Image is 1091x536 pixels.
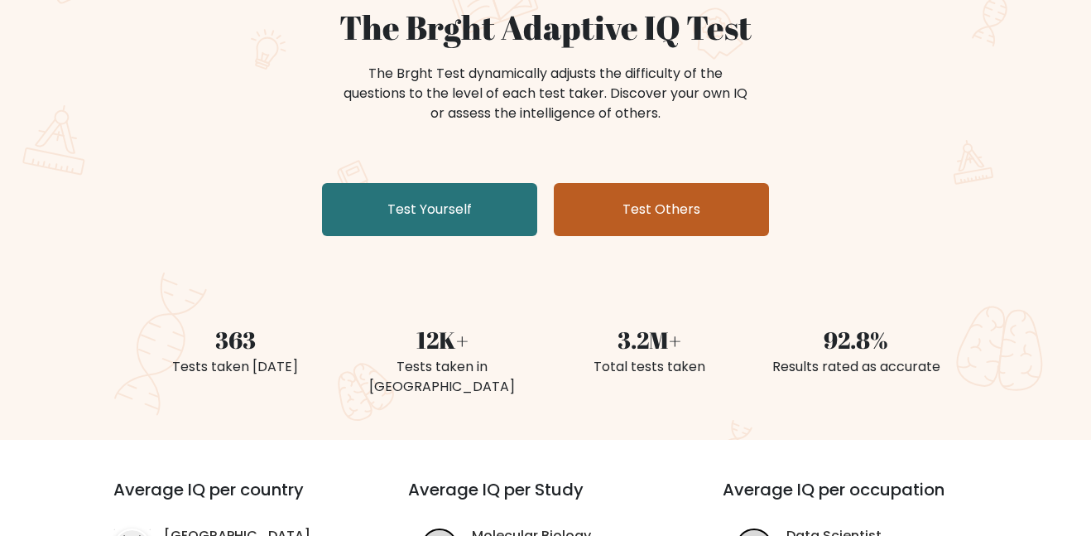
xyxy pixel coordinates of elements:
[348,357,536,397] div: Tests taken in [GEOGRAPHIC_DATA]
[408,480,683,519] h3: Average IQ per Study
[339,64,752,123] div: The Brght Test dynamically adjusts the difficulty of the questions to the level of each test take...
[142,357,329,377] div: Tests taken [DATE]
[762,322,949,357] div: 92.8%
[555,357,743,377] div: Total tests taken
[762,357,949,377] div: Results rated as accurate
[322,183,537,236] a: Test Yourself
[142,7,949,47] h1: The Brght Adaptive IQ Test
[113,480,348,519] h3: Average IQ per country
[554,183,769,236] a: Test Others
[348,322,536,357] div: 12K+
[142,322,329,357] div: 363
[555,322,743,357] div: 3.2M+
[723,480,997,519] h3: Average IQ per occupation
